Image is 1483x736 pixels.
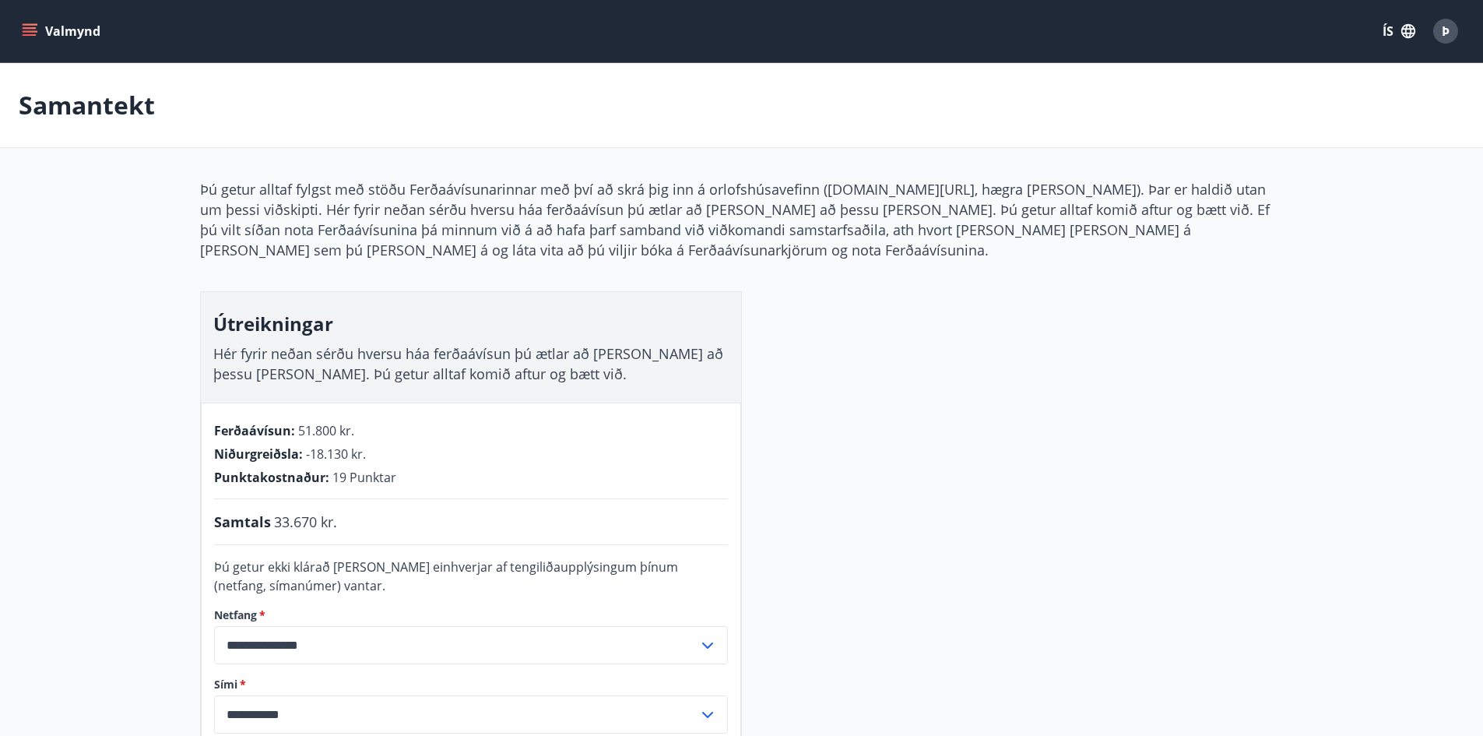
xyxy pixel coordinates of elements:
span: Punktakostnaður : [214,469,329,486]
label: Sími [214,677,728,692]
button: Þ [1427,12,1464,50]
button: ÍS [1374,17,1424,45]
span: Niðurgreiðsla : [214,445,303,463]
span: 51.800 kr. [298,422,354,439]
span: Þ [1442,23,1450,40]
span: Hér fyrir neðan sérðu hversu háa ferðaávísun þú ætlar að [PERSON_NAME] að þessu [PERSON_NAME]. Þú... [213,344,723,383]
span: -18.130 kr. [306,445,366,463]
span: Samtals [214,512,271,532]
label: Netfang [214,607,728,623]
button: menu [19,17,107,45]
span: Ferðaávísun : [214,422,295,439]
p: Samantekt [19,88,155,122]
p: Þú getur alltaf fylgst með stöðu Ferðaávísunarinnar með því að skrá þig inn á orlofshúsavefinn ([... [200,179,1284,260]
h3: Útreikningar [213,311,729,337]
span: 33.670 kr. [274,512,337,532]
span: 19 Punktar [332,469,396,486]
span: Þú getur ekki klárað [PERSON_NAME] einhverjar af tengiliðaupplýsingum þínum (netfang, símanúmer) ... [214,558,678,594]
